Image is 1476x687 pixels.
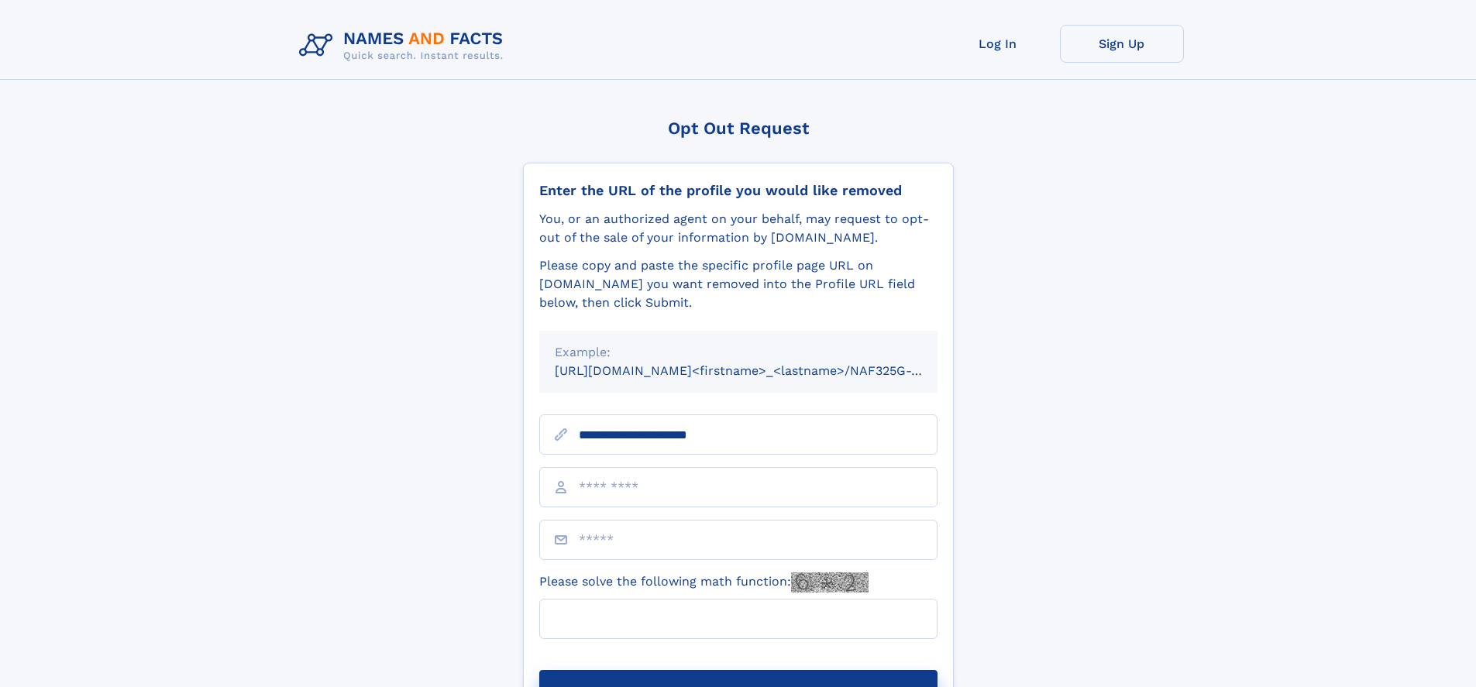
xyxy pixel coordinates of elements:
div: Example: [555,343,922,362]
div: You, or an authorized agent on your behalf, may request to opt-out of the sale of your informatio... [539,210,938,247]
img: Logo Names and Facts [293,25,516,67]
label: Please solve the following math function: [539,572,869,593]
small: [URL][DOMAIN_NAME]<firstname>_<lastname>/NAF325G-xxxxxxxx [555,363,967,378]
a: Sign Up [1060,25,1184,63]
a: Log In [936,25,1060,63]
div: Enter the URL of the profile you would like removed [539,182,938,199]
div: Please copy and paste the specific profile page URL on [DOMAIN_NAME] you want removed into the Pr... [539,256,938,312]
div: Opt Out Request [523,119,954,138]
